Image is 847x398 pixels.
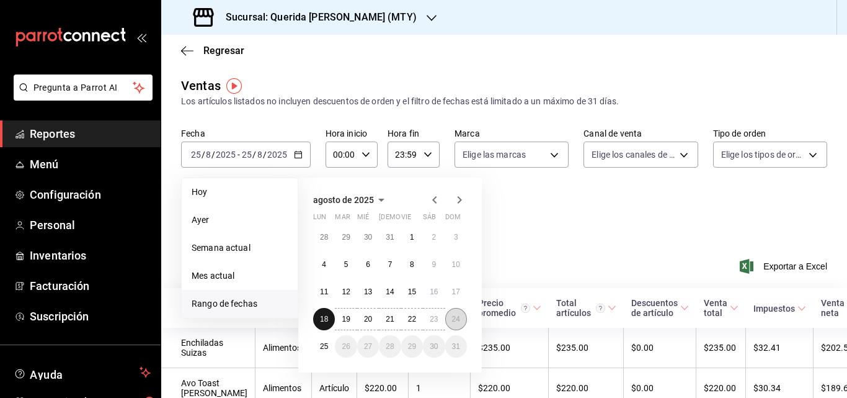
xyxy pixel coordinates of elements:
button: 24 de agosto de 2025 [445,308,467,330]
span: Rango de fechas [192,297,288,310]
span: / [211,150,215,160]
span: Elige los canales de venta [592,148,675,161]
input: -- [205,150,211,160]
img: Tooltip marker [226,78,242,94]
abbr: 27 de agosto de 2025 [364,342,372,351]
label: Fecha [181,129,311,138]
input: -- [257,150,263,160]
abbr: 22 de agosto de 2025 [408,315,416,323]
abbr: miércoles [357,213,369,226]
button: 19 de agosto de 2025 [335,308,357,330]
abbr: 1 de agosto de 2025 [410,233,414,242]
span: Elige los tipos de orden [721,148,804,161]
abbr: 17 de agosto de 2025 [452,287,460,296]
span: Inventarios [30,247,151,264]
svg: Precio promedio = Total artículos / cantidad [521,304,530,313]
button: 17 de agosto de 2025 [445,281,467,303]
button: 16 de agosto de 2025 [423,281,445,303]
abbr: 3 de agosto de 2025 [454,233,458,242]
span: Descuentos de artículo [631,298,689,318]
div: Venta neta [821,298,845,318]
span: / [263,150,267,160]
span: Reportes [30,125,151,142]
td: Alimentos [255,328,312,368]
label: Tipo de orden [713,129,827,138]
abbr: 11 de agosto de 2025 [320,287,328,296]
a: Pregunta a Parrot AI [9,90,153,103]
span: Mes actual [192,269,288,283]
label: Hora inicio [326,129,378,138]
abbr: 8 de agosto de 2025 [410,260,414,269]
div: Total artículos [556,298,605,318]
abbr: 16 de agosto de 2025 [430,287,438,296]
button: Exportar a Excel [742,259,827,274]
abbr: martes [335,213,350,226]
button: 31 de julio de 2025 [379,226,401,248]
button: 4 de agosto de 2025 [313,253,335,276]
button: 23 de agosto de 2025 [423,308,445,330]
span: Ayuda [30,365,135,380]
button: 20 de agosto de 2025 [357,308,379,330]
div: Descuentos de artículo [631,298,678,318]
button: 10 de agosto de 2025 [445,253,467,276]
button: open_drawer_menu [136,32,146,42]
button: 29 de julio de 2025 [335,226,357,248]
span: Impuestos [753,304,806,314]
button: 15 de agosto de 2025 [401,281,423,303]
button: Regresar [181,45,244,57]
span: Personal [30,217,151,233]
button: 9 de agosto de 2025 [423,253,445,276]
button: 2 de agosto de 2025 [423,226,445,248]
input: ---- [267,150,288,160]
td: $32.41 [746,328,814,368]
button: 5 de agosto de 2025 [335,253,357,276]
span: Configuración [30,186,151,203]
span: / [202,150,205,160]
td: $235.00 [696,328,746,368]
button: Pregunta a Parrot AI [14,75,153,101]
abbr: 31 de agosto de 2025 [452,342,460,351]
abbr: 14 de agosto de 2025 [386,287,394,296]
abbr: 26 de agosto de 2025 [342,342,350,351]
abbr: 6 de agosto de 2025 [366,260,370,269]
abbr: 15 de agosto de 2025 [408,287,416,296]
span: Pregunta a Parrot AI [33,81,133,94]
button: 3 de agosto de 2025 [445,226,467,248]
span: Suscripción [30,308,151,325]
abbr: 30 de agosto de 2025 [430,342,438,351]
span: Venta total [704,298,738,318]
button: 27 de agosto de 2025 [357,335,379,358]
abbr: domingo [445,213,461,226]
span: Regresar [203,45,244,57]
label: Canal de venta [583,129,698,138]
div: Ventas [181,76,221,95]
span: Total artículos [556,298,616,318]
button: 26 de agosto de 2025 [335,335,357,358]
span: - [237,150,240,160]
span: Ayer [192,214,288,227]
div: Los artículos listados no incluyen descuentos de orden y el filtro de fechas está limitado a un m... [181,95,827,108]
button: 8 de agosto de 2025 [401,253,423,276]
abbr: 30 de julio de 2025 [364,233,372,242]
abbr: 10 de agosto de 2025 [452,260,460,269]
abbr: 24 de agosto de 2025 [452,315,460,323]
abbr: jueves [379,213,452,226]
svg: El total artículos considera cambios de precios en los artículos así como costos adicionales por ... [596,304,605,313]
button: 25 de agosto de 2025 [313,335,335,358]
button: 21 de agosto de 2025 [379,308,401,330]
label: Marca [455,129,569,138]
div: Venta total [704,298,727,318]
button: 7 de agosto de 2025 [379,253,401,276]
abbr: 20 de agosto de 2025 [364,315,372,323]
span: Semana actual [192,242,288,255]
span: Hoy [192,186,288,199]
button: 29 de agosto de 2025 [401,335,423,358]
abbr: 18 de agosto de 2025 [320,315,328,323]
button: 30 de julio de 2025 [357,226,379,248]
abbr: 31 de julio de 2025 [386,233,394,242]
button: 6 de agosto de 2025 [357,253,379,276]
span: Elige las marcas [463,148,526,161]
abbr: 28 de agosto de 2025 [386,342,394,351]
button: 11 de agosto de 2025 [313,281,335,303]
